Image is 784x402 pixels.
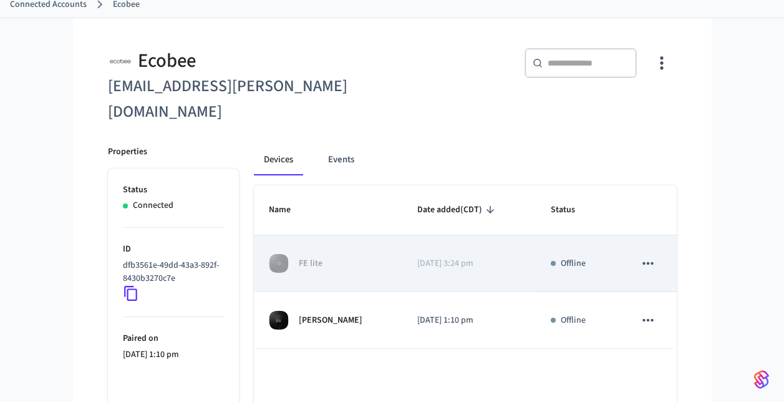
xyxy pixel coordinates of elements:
[417,200,498,220] span: Date added(CDT)
[417,257,521,270] p: [DATE] 3:24 pm
[269,310,289,330] img: ecobee_lite_3
[299,257,322,270] p: FE lite
[417,314,521,327] p: [DATE] 1:10 pm
[551,200,591,220] span: Status
[108,145,147,159] p: Properties
[108,48,133,74] img: ecobee_logo_square
[123,184,224,197] p: Status
[561,314,586,327] p: Offline
[318,145,364,175] button: Events
[108,48,385,74] div: Ecobee
[254,145,303,175] button: Devices
[108,74,385,125] h6: [EMAIL_ADDRESS][PERSON_NAME][DOMAIN_NAME]
[123,259,219,285] p: dfb3561e-49dd-43a3-892f-8430b3270c7e
[561,257,586,270] p: Offline
[269,200,307,220] span: Name
[123,243,224,256] p: ID
[299,314,362,327] p: [PERSON_NAME]
[269,253,289,273] img: Ecobee 3 Lite Thermostat
[133,199,173,212] p: Connected
[754,370,769,390] img: SeamLogoGradient.69752ec5.svg
[123,332,224,345] p: Paired on
[254,145,677,175] div: connected account tabs
[123,348,224,361] p: [DATE] 1:10 pm
[254,185,677,350] table: sticky table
